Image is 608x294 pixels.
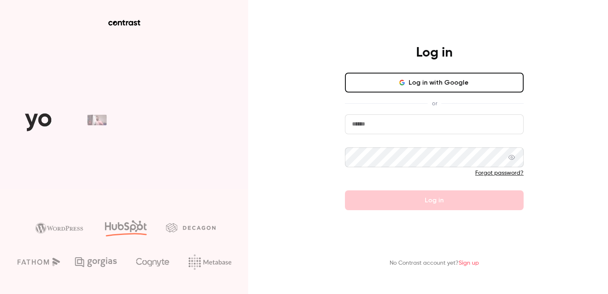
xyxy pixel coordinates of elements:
[166,223,215,232] img: decagon
[475,170,524,176] a: Forgot password?
[416,45,452,61] h4: Log in
[459,260,479,266] a: Sign up
[390,259,479,268] p: No Contrast account yet?
[428,99,441,108] span: or
[345,73,524,92] button: Log in with Google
